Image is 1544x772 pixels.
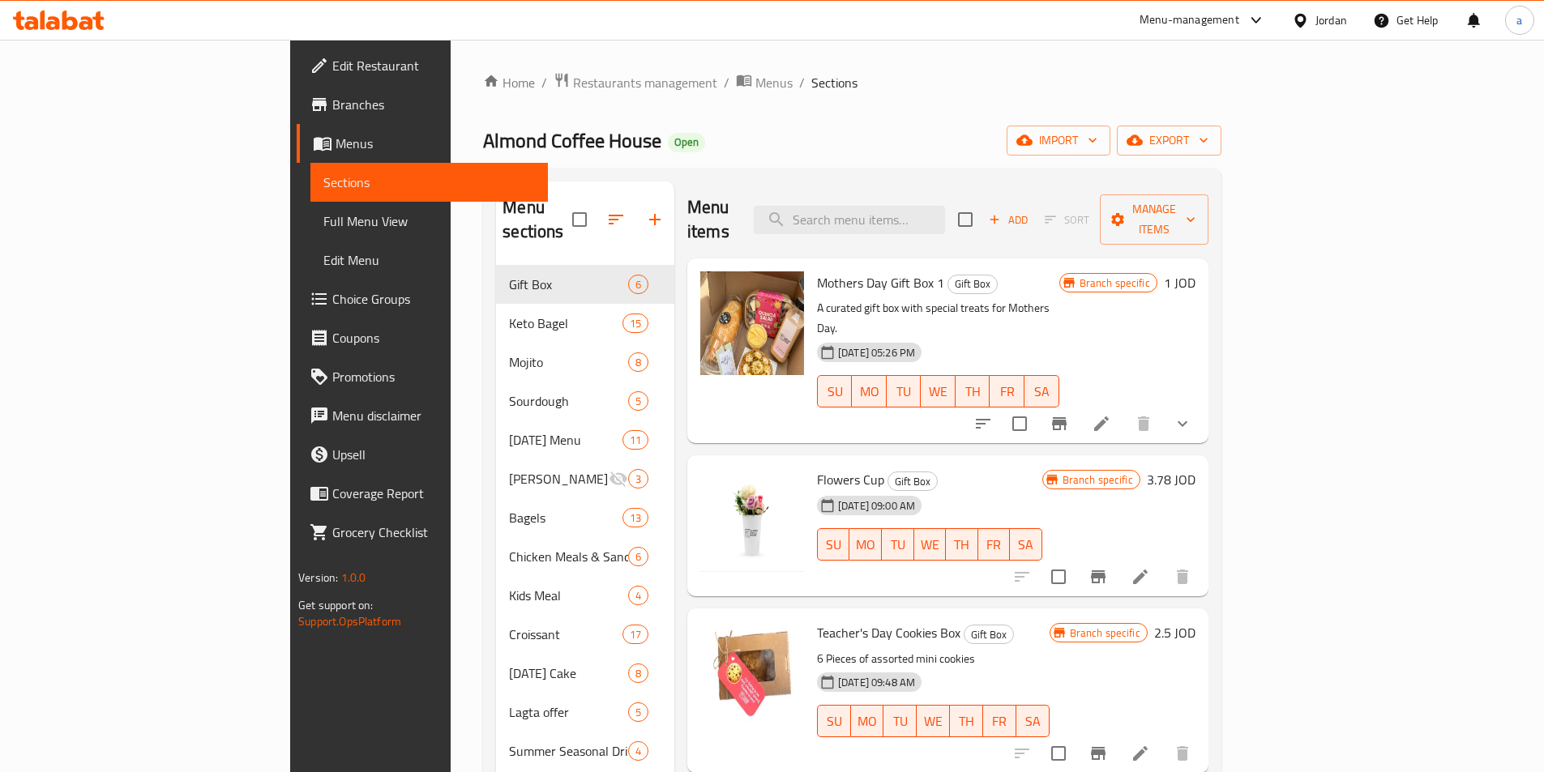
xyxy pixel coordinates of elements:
span: Bagels [509,508,622,527]
div: items [628,391,648,411]
div: Kids Meal4 [496,576,674,615]
span: Upsell [332,445,535,464]
span: Kids Meal [509,586,627,605]
svg: Inactive section [609,469,628,488]
span: MO [858,380,880,403]
button: FR [978,528,1010,561]
a: Branches [297,85,548,124]
div: Keto Bagel15 [496,304,674,343]
button: show more [1163,404,1202,443]
h6: 2.5 JOD [1154,621,1195,644]
div: Mojito [509,352,627,372]
button: TH [946,528,977,561]
div: items [628,663,648,683]
a: Coupons [297,318,548,357]
img: Flowers Cup [700,468,804,572]
span: import [1020,130,1097,151]
span: 4 [629,588,648,604]
div: Ramadan Menu [509,430,622,450]
div: items [628,702,648,722]
div: Jordan [1315,11,1347,29]
span: WE [923,710,943,733]
div: items [622,430,648,450]
h2: Menu items [687,195,734,244]
span: Keto Bagel [509,313,622,333]
button: Manage items [1100,194,1208,245]
button: MO [852,375,887,407]
span: Summer Seasonal Drinks [509,741,627,761]
div: items [628,741,648,761]
div: Gift Box [947,275,998,294]
span: TU [888,533,907,557]
button: delete [1124,404,1163,443]
a: Edit menu item [1131,744,1150,763]
a: Menu disclaimer [297,396,548,435]
span: Restaurants management [573,73,717,92]
span: [PERSON_NAME] [509,469,608,488]
img: Mothers Day Gift Box 1 [700,271,804,375]
span: Add item [982,207,1034,232]
svg: Show Choices [1173,414,1192,433]
button: Add [982,207,1034,232]
div: Bagels13 [496,498,674,537]
div: items [622,508,648,527]
button: SA [1010,528,1041,561]
div: Lagta offer5 [496,693,674,731]
button: sort-choices [964,404,1003,443]
span: 17 [623,627,648,642]
span: TH [952,533,971,557]
button: SA [1024,375,1059,407]
button: export [1117,126,1221,156]
button: TH [950,705,983,737]
span: SU [824,380,845,403]
h6: 3.78 JOD [1147,468,1195,491]
span: [DATE] 09:48 AM [832,675,922,690]
p: A curated gift box with special treats for Mothers Day. [817,298,1059,339]
span: 6 [629,549,648,565]
div: items [628,352,648,372]
span: WE [921,533,939,557]
h6: 1 JOD [1164,271,1195,294]
input: search [754,206,945,234]
span: Gift Box [888,472,937,491]
div: Lagta offer [509,702,627,722]
span: [DATE] 05:26 PM [832,345,922,360]
a: Edit Menu [310,241,548,279]
span: 15 [623,316,648,331]
span: 4 [629,744,648,759]
span: MO [856,533,875,557]
div: Mother's Day Cake [509,663,627,683]
span: Mothers Day Gift Box 1 [817,271,944,295]
button: TU [883,705,917,737]
a: Menus [736,72,793,93]
span: 1.0.0 [341,567,366,588]
div: Gift Box [887,471,938,491]
span: Version: [298,567,338,588]
span: Select all sections [562,203,597,237]
span: export [1130,130,1208,151]
a: Coverage Report [297,474,548,513]
div: [PERSON_NAME]3 [496,459,674,498]
span: Croissant [509,625,622,644]
span: [DATE] Menu [509,430,622,450]
span: 13 [623,510,648,526]
nav: breadcrumb [483,72,1221,93]
span: Gift Box [964,625,1013,644]
span: Manage items [1113,199,1195,240]
div: items [622,313,648,333]
div: Menu-management [1140,11,1239,30]
span: Choice Groups [332,289,535,309]
button: Add section [635,200,674,239]
button: FR [990,375,1024,407]
button: import [1007,126,1110,156]
button: SU [817,375,852,407]
span: SU [824,533,843,557]
span: TU [890,710,910,733]
span: 5 [629,394,648,409]
span: Branches [332,95,535,114]
span: FR [985,533,1003,557]
span: 8 [629,355,648,370]
div: Chicken Meals & Sandwiches6 [496,537,674,576]
span: 11 [623,433,648,448]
